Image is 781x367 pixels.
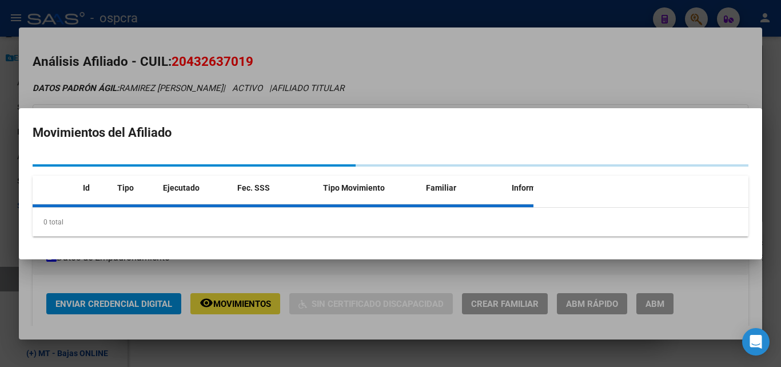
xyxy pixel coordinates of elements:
[426,183,456,192] span: Familiar
[117,183,134,192] span: Tipo
[233,176,318,200] datatable-header-cell: Fec. SSS
[83,183,90,192] span: Id
[742,328,770,356] div: Open Intercom Messenger
[237,183,270,192] span: Fec. SSS
[421,176,507,200] datatable-header-cell: Familiar
[158,176,233,200] datatable-header-cell: Ejecutado
[507,176,593,200] datatable-header-cell: Informable SSS
[512,183,569,192] span: Informable SSS
[323,183,385,192] span: Tipo Movimiento
[163,183,200,192] span: Ejecutado
[318,176,421,200] datatable-header-cell: Tipo Movimiento
[33,208,748,236] div: 0 total
[78,176,113,200] datatable-header-cell: Id
[33,122,748,144] h2: Movimientos del Afiliado
[113,176,158,200] datatable-header-cell: Tipo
